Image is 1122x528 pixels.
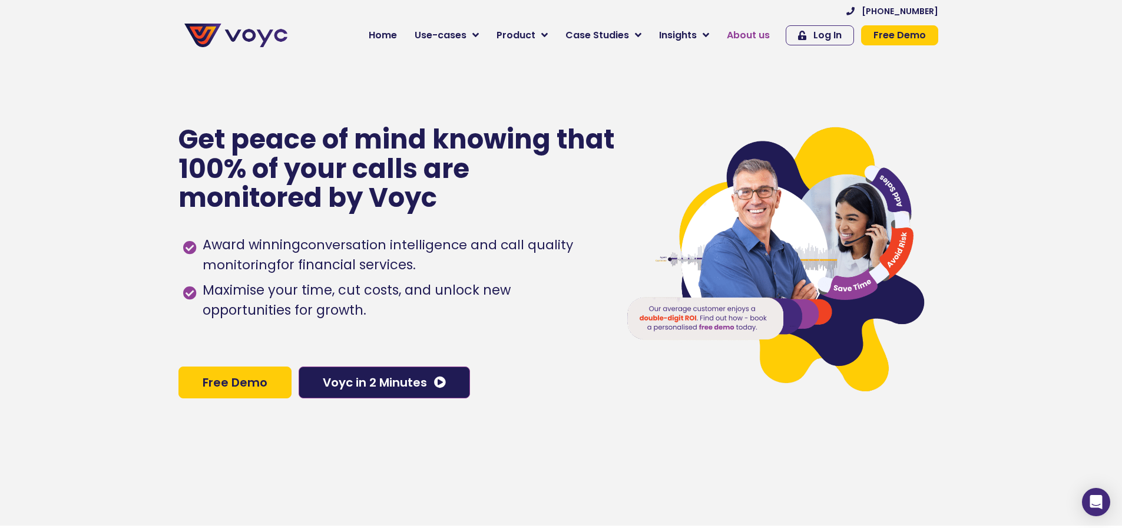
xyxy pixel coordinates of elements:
span: Voyc in 2 Minutes [323,377,427,388]
a: Case Studies [557,24,650,47]
a: [PHONE_NUMBER] [846,7,938,15]
span: Job title [156,95,196,109]
a: Product [488,24,557,47]
span: Free Demo [873,31,926,40]
a: About us [718,24,779,47]
span: Phone [156,47,186,61]
span: Home [369,28,397,42]
p: Get peace of mind knowing that 100% of your calls are monitored by Voyc [178,125,616,213]
img: voyc-full-logo [184,24,287,47]
span: About us [727,28,770,42]
a: Use-cases [406,24,488,47]
a: Home [360,24,406,47]
span: Product [497,28,535,42]
span: Free Demo [203,377,267,388]
span: Award winning for financial services. [200,235,602,275]
a: Log In [786,25,854,45]
a: Free Demo [861,25,938,45]
a: Insights [650,24,718,47]
span: Use-cases [415,28,466,42]
div: Open Intercom Messenger [1082,488,1110,516]
span: Log In [813,31,842,40]
span: Insights [659,28,697,42]
h1: conversation intelligence and call quality monitoring [203,236,573,274]
span: Case Studies [565,28,629,42]
a: Free Demo [178,367,292,398]
a: Voyc in 2 Minutes [299,367,470,398]
a: Privacy Policy [243,245,298,257]
span: Maximise your time, cut costs, and unlock new opportunities for growth. [200,280,602,321]
span: [PHONE_NUMBER] [862,7,938,15]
